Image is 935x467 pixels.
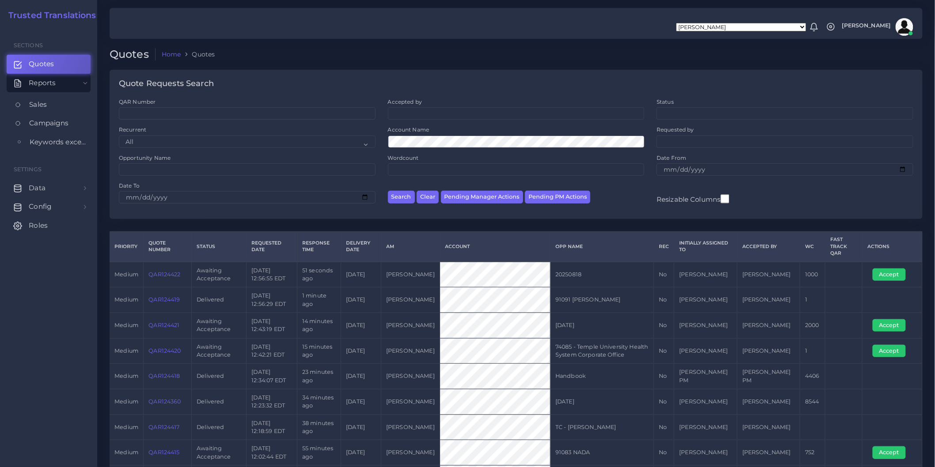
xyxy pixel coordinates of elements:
td: [PERSON_NAME] [674,338,737,364]
td: [DATE] 12:43:19 EDT [247,313,297,338]
td: 15 minutes ago [297,338,341,364]
td: [PERSON_NAME] [737,440,800,466]
button: Accept [873,345,906,357]
span: Config [29,202,52,211]
td: 1 [800,287,825,313]
span: Sales [29,100,47,109]
label: Wordcount [388,154,419,162]
label: Accepted by [388,98,422,105]
td: No [654,313,674,338]
th: Account [440,232,551,262]
td: [DATE] [551,313,654,338]
span: medium [114,271,138,278]
td: 2000 [800,313,825,338]
span: Data [29,183,46,193]
th: Accepted by [737,232,800,262]
td: 34 minutes ago [297,389,341,414]
span: Reports [29,78,56,88]
td: No [654,287,674,313]
a: Accept [873,322,912,328]
td: [DATE] [341,414,381,440]
span: Settings [14,166,42,173]
span: medium [114,424,138,430]
span: Quotes [29,59,54,69]
th: Fast Track QAR [825,232,863,262]
h4: Quote Requests Search [119,79,214,89]
td: [DATE] 12:42:21 EDT [247,338,297,364]
td: [DATE] 12:56:29 EDT [247,287,297,313]
td: Delivered [192,287,247,313]
a: Reports [7,74,91,92]
td: 8544 [800,389,825,414]
td: 38 minutes ago [297,414,341,440]
a: Data [7,179,91,197]
span: medium [114,449,138,456]
th: Initially Assigned to [674,232,737,262]
span: Sections [14,42,43,49]
td: 91091 [PERSON_NAME] [551,287,654,313]
td: [PERSON_NAME] [737,414,800,440]
td: [DATE] [341,389,381,414]
td: [PERSON_NAME] [381,414,440,440]
td: Delivered [192,364,247,389]
span: Roles [29,221,48,230]
span: medium [114,322,138,328]
td: 752 [800,440,825,466]
td: [DATE] [341,338,381,364]
td: [PERSON_NAME] [674,440,737,466]
a: Trusted Translations [2,11,96,21]
label: Resizable Columns [657,193,729,204]
td: [PERSON_NAME] [381,313,440,338]
th: Opp Name [551,232,654,262]
td: [DATE] 12:56:55 EDT [247,262,297,287]
label: Recurrent [119,126,146,133]
td: Handbook [551,364,654,389]
a: QAR124360 [148,398,181,405]
a: QAR124420 [148,347,181,354]
td: [PERSON_NAME] [381,389,440,414]
a: Accept [873,449,912,456]
td: 20250818 [551,262,654,287]
td: 74085 - Temple University Health System Corporate Office [551,338,654,364]
td: 55 minutes ago [297,440,341,466]
td: TC - [PERSON_NAME] [551,414,654,440]
td: [PERSON_NAME] [737,262,800,287]
td: [DATE] [341,440,381,466]
a: Sales [7,95,91,114]
a: Campaigns [7,114,91,132]
td: No [654,389,674,414]
li: Quotes [181,50,215,59]
td: [PERSON_NAME] [381,287,440,313]
span: medium [114,296,138,303]
th: Delivery Date [341,232,381,262]
td: [DATE] 12:02:44 EDT [247,440,297,466]
td: Awaiting Acceptance [192,440,247,466]
a: Accept [873,271,912,277]
td: [PERSON_NAME] [674,389,737,414]
td: [PERSON_NAME] [674,414,737,440]
button: Pending Manager Actions [441,191,523,203]
td: 1 minute ago [297,287,341,313]
td: 23 minutes ago [297,364,341,389]
td: [PERSON_NAME] [674,313,737,338]
a: QAR124419 [148,296,180,303]
td: No [654,414,674,440]
td: 14 minutes ago [297,313,341,338]
td: Awaiting Acceptance [192,262,247,287]
label: Status [657,98,674,105]
td: [DATE] 12:34:07 EDT [247,364,297,389]
th: Status [192,232,247,262]
label: Account Name [388,126,429,133]
th: Actions [862,232,922,262]
h2: Quotes [110,48,156,61]
td: [PERSON_NAME] [381,364,440,389]
span: Campaigns [29,118,68,128]
a: Keywords excel processor [7,133,91,151]
td: Awaiting Acceptance [192,338,247,364]
a: QAR124417 [148,424,179,430]
button: Pending PM Actions [525,191,590,203]
td: Awaiting Acceptance [192,313,247,338]
td: [PERSON_NAME] [381,338,440,364]
span: [PERSON_NAME] [842,23,891,29]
